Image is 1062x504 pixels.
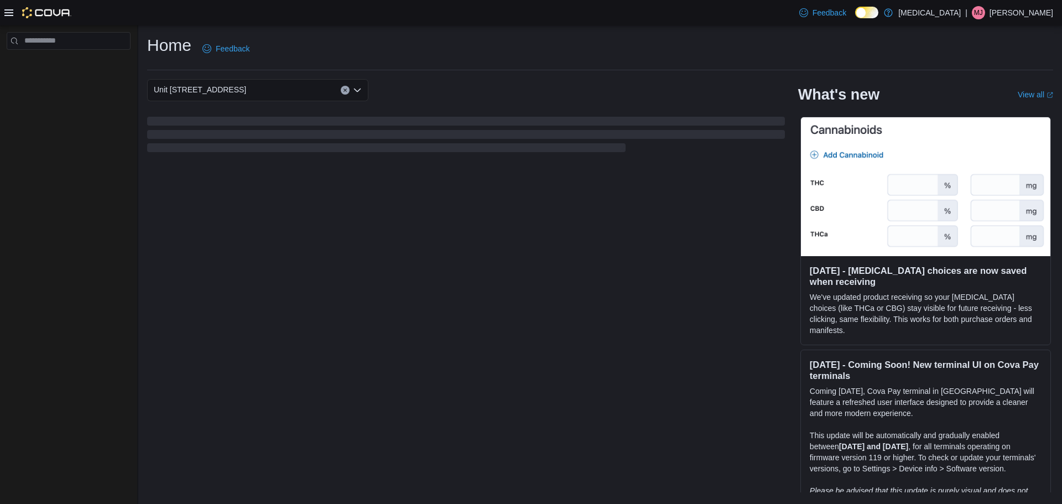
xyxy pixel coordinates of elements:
span: MJ [974,6,983,19]
button: Clear input [341,86,350,95]
a: View allExternal link [1018,90,1053,99]
p: | [965,6,967,19]
input: Dark Mode [855,7,878,18]
button: Open list of options [353,86,362,95]
img: Cova [22,7,71,18]
h3: [DATE] - [MEDICAL_DATA] choices are now saved when receiving [810,265,1042,287]
a: Feedback [198,38,254,60]
p: [PERSON_NAME] [990,6,1053,19]
div: Mallory Jonn [972,6,985,19]
p: We've updated product receiving so your [MEDICAL_DATA] choices (like THCa or CBG) stay visible fo... [810,292,1042,336]
strong: [DATE] and [DATE] [839,442,908,451]
span: Feedback [813,7,846,18]
h1: Home [147,34,191,56]
p: Coming [DATE], Cova Pay terminal in [GEOGRAPHIC_DATA] will feature a refreshed user interface des... [810,386,1042,419]
p: [MEDICAL_DATA] [898,6,961,19]
span: Loading [147,119,785,154]
a: Feedback [795,2,851,24]
span: Feedback [216,43,249,54]
h3: [DATE] - Coming Soon! New terminal UI on Cova Pay terminals [810,359,1042,381]
nav: Complex example [7,52,131,79]
p: This update will be automatically and gradually enabled between , for all terminals operating on ... [810,430,1042,474]
svg: External link [1047,92,1053,98]
span: Unit [STREET_ADDRESS] [154,83,246,96]
h2: What's new [798,86,879,103]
